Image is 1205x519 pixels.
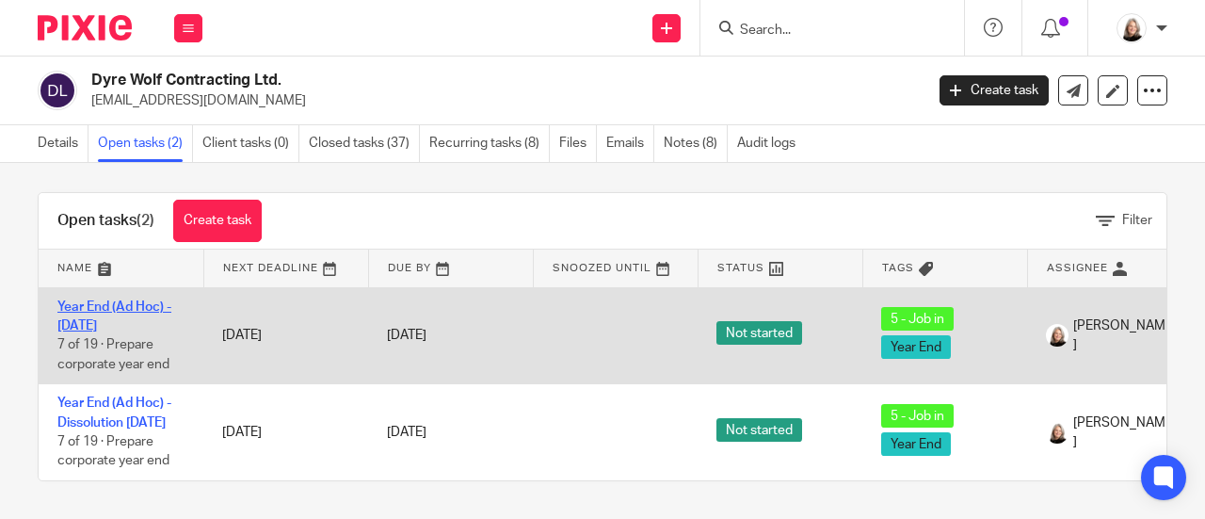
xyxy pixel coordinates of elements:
span: Filter [1122,214,1152,227]
span: Status [717,263,764,273]
img: svg%3E [38,71,77,110]
span: 7 of 19 · Prepare corporate year end [57,435,169,468]
span: [PERSON_NAME] [1073,414,1173,452]
h2: Dyre Wolf Contracting Ltd. [91,71,747,90]
a: Files [559,125,597,162]
span: Tags [882,263,914,273]
span: 5 - Job in [881,404,954,428]
span: Snoozed Until [553,263,651,273]
a: Year End (Ad Hoc) - Dissolution [DATE] [57,397,171,429]
span: 7 of 19 · Prepare corporate year end [57,338,169,371]
span: [DATE] [387,329,426,342]
input: Search [738,23,908,40]
span: 5 - Job in [881,307,954,331]
span: Year End [881,335,951,359]
span: Year End [881,432,951,456]
a: Create task [940,75,1049,105]
a: Audit logs [737,125,805,162]
td: [DATE] [203,287,368,384]
span: Not started [716,321,802,345]
a: Year End (Ad Hoc) - [DATE] [57,300,171,332]
a: Notes (8) [664,125,728,162]
a: Closed tasks (37) [309,125,420,162]
a: Open tasks (2) [98,125,193,162]
h1: Open tasks [57,211,154,231]
p: [EMAIL_ADDRESS][DOMAIN_NAME] [91,91,911,110]
span: Not started [716,418,802,442]
a: Recurring tasks (8) [429,125,550,162]
a: Details [38,125,88,162]
a: Emails [606,125,654,162]
img: Screenshot%202023-11-02%20134555.png [1046,421,1068,444]
td: [DATE] [203,384,368,480]
img: Pixie [38,15,132,41]
img: Screenshot%202023-11-02%20134555.png [1046,324,1068,347]
img: Screenshot%202023-11-02%20134555.png [1117,13,1147,43]
span: [DATE] [387,426,426,439]
span: (2) [137,213,154,228]
a: Client tasks (0) [202,125,299,162]
span: [PERSON_NAME] [1073,316,1173,355]
a: Create task [173,200,262,242]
